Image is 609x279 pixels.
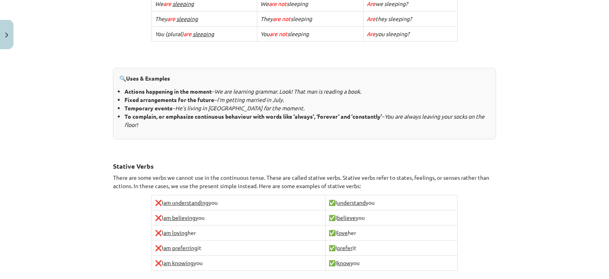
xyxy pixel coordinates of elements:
span: Are [367,15,375,22]
td: I you [151,210,326,225]
b: Temporary events [124,104,172,112]
i: You (plural) [155,30,214,37]
li: – [124,112,490,129]
span: are not [273,15,291,22]
span: ❌ [155,199,162,206]
u: know [337,259,350,266]
span: ✅ [329,199,335,206]
b: Actions happening in the moment [124,88,212,95]
span: ❌ [155,229,162,236]
span: ✅ [329,229,335,236]
span: are not [270,30,287,37]
span: ❌ [155,244,162,251]
b: To complain, or emphasize continuous behaviour with words like ‘always’, ‘forever’ and ‘constantly’ [124,113,382,120]
td: I it [151,241,326,256]
u: love [337,229,348,236]
span: ❌ [155,259,162,266]
i: They [155,15,198,22]
u: prefer [337,244,352,251]
i: We are learning grammar. Look! That man is reading a book. [214,88,361,95]
td: I you [326,210,458,225]
span: are [184,30,192,37]
u: understand [337,199,366,206]
i: You sleeping [260,30,309,37]
span: ✅ [329,244,335,251]
td: I her [151,225,326,241]
u: believe [337,214,356,221]
td: I you [326,256,458,271]
strong: Uses & Examples [126,75,170,82]
u: am knowing [163,259,193,266]
u: am preferring [163,244,197,251]
i: they sleeping? [367,15,412,22]
i: I’m getting married in July. [217,96,284,103]
i: you sleeping? [367,30,410,37]
span: ❌ [155,214,162,221]
img: icon-close-lesson-0947bae3869378f0d4975bcd49f059093ad1ed9edebbc8119c70593378902aed.svg [5,33,8,38]
u: am believing [163,214,195,221]
i: He’s living in [GEOGRAPHIC_DATA] for the moment. [175,104,304,112]
i: They sleeping [260,15,312,22]
p: There are some verbs we cannot use in the continuous tense. These are called stative verbs. Stati... [113,173,496,190]
td: I her [326,225,458,241]
b: Fixed arrangements for the future [124,96,214,103]
span: ✅ [329,259,335,266]
li: – [124,104,490,112]
td: I you [151,195,326,210]
span: Are [367,30,375,37]
li: – [124,87,490,96]
u: am understanding [163,199,209,206]
p: 🔍 [119,74,490,83]
u: am loving [163,229,188,236]
td: I you [151,256,326,271]
li: – [124,96,490,104]
span: are [167,15,175,22]
u: sleeping [193,30,214,37]
span: ✅ [329,214,335,221]
td: I it [326,241,458,256]
td: I you [326,195,458,210]
strong: Stative Verbs [113,162,154,170]
u: sleeping [176,15,198,22]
